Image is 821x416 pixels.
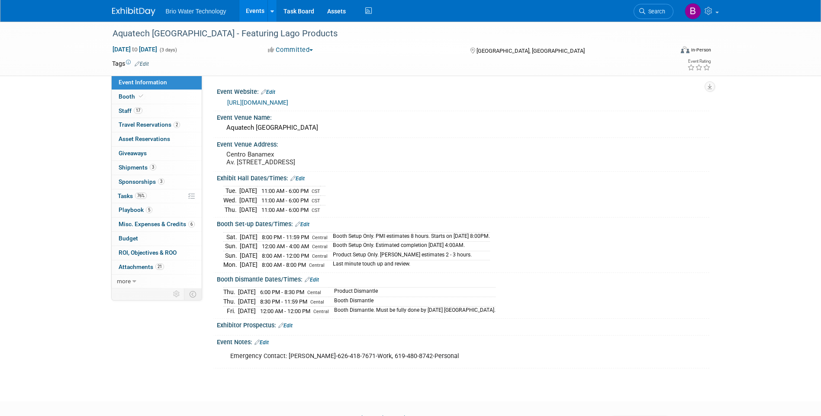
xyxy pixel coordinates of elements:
a: ROI, Objectives & ROO [112,246,202,260]
span: Event Information [119,79,167,86]
span: [GEOGRAPHIC_DATA], [GEOGRAPHIC_DATA] [477,48,585,54]
td: Booth Setup Only. Estimated completion [DATE] 4:00AM. [328,242,490,251]
td: Personalize Event Tab Strip [169,288,184,300]
a: Misc. Expenses & Credits6 [112,218,202,231]
span: Cental [310,299,324,305]
div: Event Venue Address: [217,138,709,149]
a: Giveaways [112,147,202,160]
span: 6 [188,221,195,227]
pre: Centro Banamex Av. [STREET_ADDRESS] [226,150,412,166]
img: Format-Inperson.png [681,46,689,53]
span: 8:30 PM - 11:59 PM [260,298,307,305]
span: Travel Reservations [119,121,180,128]
div: Aquatech [GEOGRAPHIC_DATA] [223,121,703,134]
td: [DATE] [240,251,258,260]
span: Budget [119,235,138,242]
a: Edit [135,61,149,67]
a: [URL][DOMAIN_NAME] [227,99,288,106]
span: Central [312,235,328,240]
span: 3 [150,164,156,170]
a: Edit [295,221,309,227]
span: CST [312,198,320,204]
td: Product Setup Only. [PERSON_NAME] estimates 2 - 3 hours. [328,251,490,260]
img: Brandye Gahagan [685,3,701,19]
div: Exhibit Hall Dates/Times: [217,172,709,183]
td: Sun. [223,242,240,251]
td: Thu. [223,205,239,214]
a: Shipments3 [112,161,202,175]
td: Mon. [223,260,240,269]
td: Wed. [223,196,239,205]
i: Booth reservation complete [139,94,143,99]
div: Event Rating [687,59,711,64]
span: 2 [174,122,180,128]
span: Booth [119,93,145,100]
td: Tags [112,59,149,68]
div: Event Website: [217,85,709,96]
a: Travel Reservations2 [112,118,202,132]
a: Staff17 [112,104,202,118]
span: 3 [158,178,164,185]
td: [DATE] [239,186,257,196]
a: Edit [254,339,269,346]
td: Booth Dismantle. Must be fully done by [DATE] [GEOGRAPHIC_DATA]. [329,306,496,315]
td: [DATE] [239,205,257,214]
div: Emergency Contact: [PERSON_NAME]-626-418-7671-Work, 619-480-8742-Personal [224,348,614,365]
td: Fri. [223,306,238,315]
a: Edit [290,176,305,182]
span: to [131,46,139,53]
td: Product Dismantle [329,288,496,297]
td: Toggle Event Tabs [184,288,202,300]
div: In-Person [691,47,711,53]
span: (3 days) [159,47,177,53]
span: Shipments [119,164,156,171]
a: Edit [278,323,293,329]
a: Budget [112,232,202,246]
span: CST [312,189,320,194]
a: Edit [261,89,275,95]
span: 11:00 AM - 6:00 PM [261,207,309,213]
span: [DATE] [DATE] [112,45,158,53]
td: Sat. [223,232,240,242]
span: Central [312,253,328,259]
span: Tasks [118,192,147,199]
a: Attachments21 [112,260,202,274]
span: Central [312,244,328,250]
span: Attachments [119,263,164,270]
td: [DATE] [238,306,256,315]
div: Booth Dismantle Dates/Times: [217,273,709,284]
div: Event Notes: [217,336,709,347]
span: 76% [135,192,147,199]
td: Thu. [223,288,238,297]
img: ExhibitDay [112,7,155,16]
td: Sun. [223,251,240,260]
span: 11:00 AM - 6:00 PM [261,197,309,204]
a: Search [634,4,673,19]
a: Sponsorships3 [112,175,202,189]
a: Tasks76% [112,189,202,203]
span: more [117,278,131,285]
a: Event Information [112,76,202,90]
span: Asset Reservations [119,135,170,142]
td: [DATE] [240,260,258,269]
span: Misc. Expenses & Credits [119,221,195,227]
span: 17 [134,107,142,114]
a: Booth [112,90,202,104]
span: 8:00 AM - 12:00 PM [262,253,309,259]
div: Event Format [622,45,712,58]
span: Brio Water Technology [166,8,226,15]
span: Central [309,262,325,268]
span: 8:00 AM - 8:00 PM [262,262,306,268]
td: Tue. [223,186,239,196]
td: [DATE] [239,196,257,205]
div: Booth Set-up Dates/Times: [217,218,709,229]
span: 6:00 PM - 8:30 PM [260,289,304,295]
span: 12:00 AM - 4:00 AM [262,243,309,250]
span: Central [313,309,329,314]
span: CST [312,208,320,213]
td: [DATE] [238,297,256,307]
a: Playbook5 [112,203,202,217]
span: 8:00 PM - 11:59 PM [262,234,309,240]
div: Event Venue Name: [217,111,709,122]
span: Sponsorships [119,178,164,185]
